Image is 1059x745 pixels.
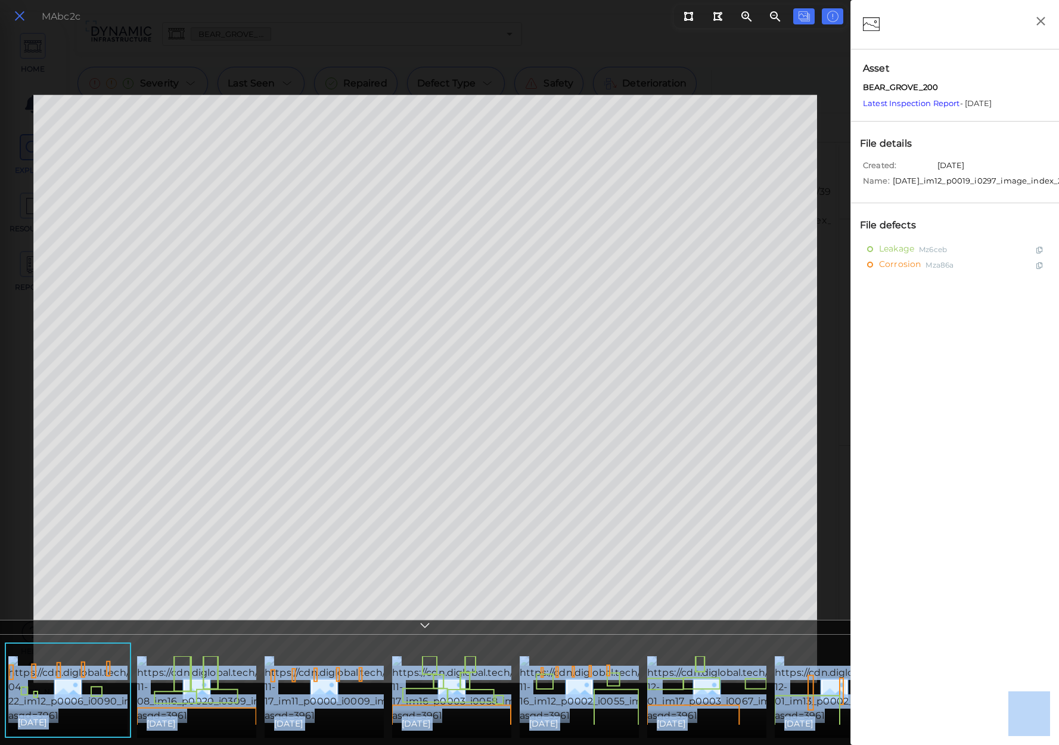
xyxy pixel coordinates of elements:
img: https://cdn.diglobal.tech/width210/3961/2020-11-17_im11_p0000_i0009_image_index_1.png?asgd=3961 [265,656,485,723]
span: Corrosion [879,257,921,272]
span: [DATE] [784,716,813,731]
span: Name: [863,175,890,191]
span: [DATE] [529,716,558,731]
div: MAbc2c [42,10,80,24]
a: Latest Inspection Report [863,98,960,108]
div: File defects [857,215,931,235]
img: https://cdn.diglobal.tech/width210/3961/2016-12-01_im17_p0003_i0067_image_index_1.png?asgd=3961 [647,656,865,723]
span: Created: [863,160,934,175]
div: CorrosionMza86a [857,257,1053,272]
img: https://cdn.diglobal.tech/width210/3961/2016-12-01_im13_p0002_i0054_image_index_1.png?asgd=3961 [775,656,993,723]
img: https://cdn.diglobal.tech/width210/3961/2018-11-16_im12_p0002_i0055_image_index_2.png?asgd=3961 [520,656,738,723]
span: - [DATE] [863,98,992,108]
span: Mza86a [926,257,954,272]
span: [DATE] [274,716,303,731]
span: [DATE] [147,716,175,731]
div: File details [857,134,927,154]
div: LeakageMz6ceb [857,241,1053,257]
img: https://cdn.diglobal.tech/width210/3961/2020-11-17_im16_p0003_i0058_image_index_1.png?asgd=3961 [392,656,613,723]
span: [DATE] [18,715,46,730]
span: [DATE] [402,716,430,731]
span: Leakage [879,242,914,257]
img: https://cdn.diglobal.tech/width210/3961/2025-04-22_im12_p0006_i0090_image_index_2.png?asgd=3961 [8,656,228,723]
span: [DATE] [937,160,964,175]
img: https://cdn.diglobal.tech/width210/3961/2022-11-08_im16_p0020_i0309_image_index_1.png?asgd=3961 [137,656,356,723]
span: BEAR_GROVE_200 [863,82,938,94]
span: Asset [863,61,1047,76]
span: Mz6ceb [919,242,947,257]
span: [DATE] [657,716,685,731]
iframe: Chat [1008,691,1050,736]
